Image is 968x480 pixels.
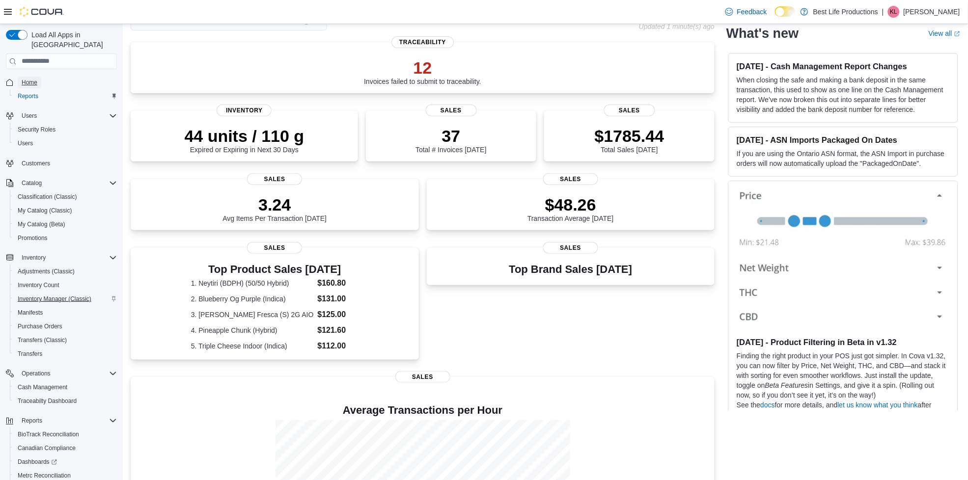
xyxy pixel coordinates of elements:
[14,205,76,216] a: My Catalog (Classic)
[14,124,59,135] a: Security Roles
[10,136,121,150] button: Users
[18,193,77,201] span: Classification (Classic)
[954,31,960,37] svg: External link
[737,400,950,420] p: See the for more details, and after you’ve given it a try.
[22,112,37,120] span: Users
[10,123,121,136] button: Security Roles
[18,177,117,189] span: Catalog
[18,458,57,466] span: Dashboards
[10,231,121,245] button: Promotions
[364,58,481,85] div: Invoices failed to submit to traceability.
[138,404,707,416] h4: Average Transactions per Hour
[191,264,359,275] h3: Top Product Sales [DATE]
[18,267,75,275] span: Adjustments (Classic)
[10,190,121,204] button: Classification (Classic)
[2,251,121,265] button: Inventory
[18,158,54,169] a: Customers
[222,195,327,222] div: Avg Items Per Transaction [DATE]
[14,381,117,393] span: Cash Management
[318,309,359,320] dd: $125.00
[18,415,46,427] button: Reports
[217,105,272,116] span: Inventory
[10,278,121,292] button: Inventory Count
[18,430,79,438] span: BioTrack Reconciliation
[18,397,77,405] span: Traceabilty Dashboard
[10,320,121,333] button: Purchase Orders
[14,456,117,468] span: Dashboards
[890,6,898,18] span: KL
[18,472,71,480] span: Metrc Reconciliation
[318,340,359,352] dd: $112.00
[18,220,65,228] span: My Catalog (Beta)
[191,294,314,304] dt: 2. Blueberry Og Purple (Indica)
[18,281,59,289] span: Inventory Count
[14,218,117,230] span: My Catalog (Beta)
[22,254,46,262] span: Inventory
[391,36,454,48] span: Traceability
[595,126,664,146] p: $1785.44
[14,205,117,216] span: My Catalog (Classic)
[191,310,314,320] dt: 3. [PERSON_NAME] Fresca (S) 2G AIO
[191,341,314,351] dt: 5. Triple Cheese Indoor (Indica)
[726,26,799,41] h2: What's new
[14,381,71,393] a: Cash Management
[904,6,960,18] p: [PERSON_NAME]
[14,348,46,360] a: Transfers
[14,320,117,332] span: Purchase Orders
[22,160,50,167] span: Customers
[18,295,91,303] span: Inventory Manager (Classic)
[18,336,67,344] span: Transfers (Classic)
[765,382,808,390] em: Beta Features
[14,137,117,149] span: Users
[10,347,121,361] button: Transfers
[14,395,117,407] span: Traceabilty Dashboard
[2,75,121,89] button: Home
[14,334,71,346] a: Transfers (Classic)
[14,442,80,454] a: Canadian Compliance
[14,232,117,244] span: Promotions
[14,307,117,319] span: Manifests
[527,195,614,214] p: $48.26
[14,232,52,244] a: Promotions
[14,137,37,149] a: Users
[14,279,63,291] a: Inventory Count
[10,394,121,408] button: Traceabilty Dashboard
[14,442,117,454] span: Canadian Compliance
[22,79,37,86] span: Home
[10,89,121,103] button: Reports
[18,252,117,264] span: Inventory
[14,428,117,440] span: BioTrack Reconciliation
[18,234,48,242] span: Promotions
[18,110,41,122] button: Users
[737,61,950,71] h3: [DATE] - Cash Management Report Changes
[14,218,69,230] a: My Catalog (Beta)
[761,401,775,409] a: docs
[18,139,33,147] span: Users
[10,455,121,469] a: Dashboards
[14,191,81,203] a: Classification (Classic)
[222,195,327,214] p: 3.24
[543,242,598,254] span: Sales
[14,279,117,291] span: Inventory Count
[737,351,950,400] p: Finding the right product in your POS just got simpler. In Cova v1.32, you can now filter by Pric...
[10,204,121,217] button: My Catalog (Classic)
[318,324,359,336] dd: $121.60
[18,207,72,214] span: My Catalog (Classic)
[18,368,117,379] span: Operations
[22,179,42,187] span: Catalog
[721,2,771,22] a: Feedback
[10,333,121,347] button: Transfers (Classic)
[2,109,121,123] button: Users
[14,90,42,102] a: Reports
[2,414,121,427] button: Reports
[509,264,633,275] h3: Top Brand Sales [DATE]
[247,173,302,185] span: Sales
[18,92,38,100] span: Reports
[775,6,796,17] input: Dark Mode
[191,325,314,335] dt: 4. Pineapple Chunk (Hybrid)
[22,417,42,425] span: Reports
[18,76,117,88] span: Home
[20,7,64,17] img: Cova
[18,309,43,317] span: Manifests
